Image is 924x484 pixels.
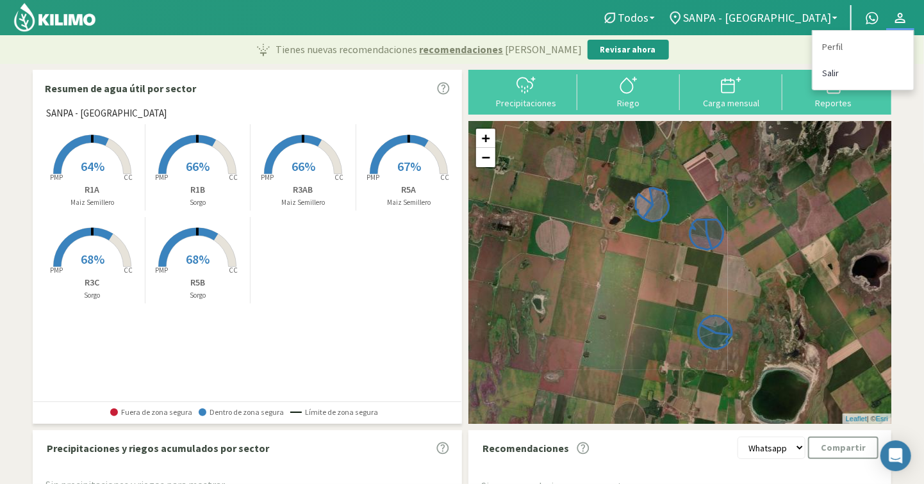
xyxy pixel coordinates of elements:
[186,251,210,267] span: 68%
[46,106,167,121] span: SANPA - [GEOGRAPHIC_DATA]
[81,158,104,174] span: 64%
[155,173,168,182] tspan: PMP
[145,183,251,197] p: R1B
[40,183,145,197] p: R1A
[618,11,648,24] span: Todos
[110,408,192,417] span: Fuera de zona segura
[356,183,462,197] p: R5A
[145,290,251,301] p: Sorgo
[476,129,495,148] a: Zoom in
[145,197,251,208] p: Sorgo
[186,158,210,174] span: 66%
[588,40,669,60] button: Revisar ahora
[440,173,449,182] tspan: CC
[155,266,168,275] tspan: PMP
[356,197,462,208] p: Maiz Semillero
[506,42,582,57] span: [PERSON_NAME]
[40,276,145,289] p: R3C
[40,197,145,208] p: Maiz Semillero
[145,276,251,289] p: R5B
[276,42,582,57] p: Tienes nuevas recomendaciones
[876,415,888,423] a: Esri
[45,81,196,96] p: Resumen de agua útil por sector
[577,74,680,108] button: Riego
[50,266,63,275] tspan: PMP
[40,290,145,301] p: Sorgo
[397,158,421,174] span: 67%
[124,173,133,182] tspan: CC
[880,440,911,471] div: Open Intercom Messenger
[813,60,914,86] a: Salir
[846,415,867,423] a: Leaflet
[199,408,284,417] span: Dentro de zona segura
[684,99,779,108] div: Carga mensual
[50,173,63,182] tspan: PMP
[683,11,831,24] span: SANPA - [GEOGRAPHIC_DATA]
[476,148,495,167] a: Zoom out
[786,99,881,108] div: Reportes
[290,408,378,417] span: Límite de zona segura
[229,266,238,275] tspan: CC
[600,44,656,56] p: Revisar ahora
[229,173,238,182] tspan: CC
[680,74,782,108] button: Carga mensual
[47,440,269,456] p: Precipitaciones y riegos acumulados por sector
[420,42,504,57] span: recomendaciones
[334,173,343,182] tspan: CC
[843,414,891,424] div: | ©
[483,440,569,456] p: Recomendaciones
[251,197,356,208] p: Maiz Semillero
[13,2,97,33] img: Kilimo
[479,99,573,108] div: Precipitaciones
[813,34,914,60] a: Perfil
[124,266,133,275] tspan: CC
[251,183,356,197] p: R3AB
[782,74,885,108] button: Reportes
[475,74,577,108] button: Precipitaciones
[367,173,379,182] tspan: PMP
[292,158,315,174] span: 66%
[581,99,676,108] div: Riego
[81,251,104,267] span: 68%
[261,173,274,182] tspan: PMP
